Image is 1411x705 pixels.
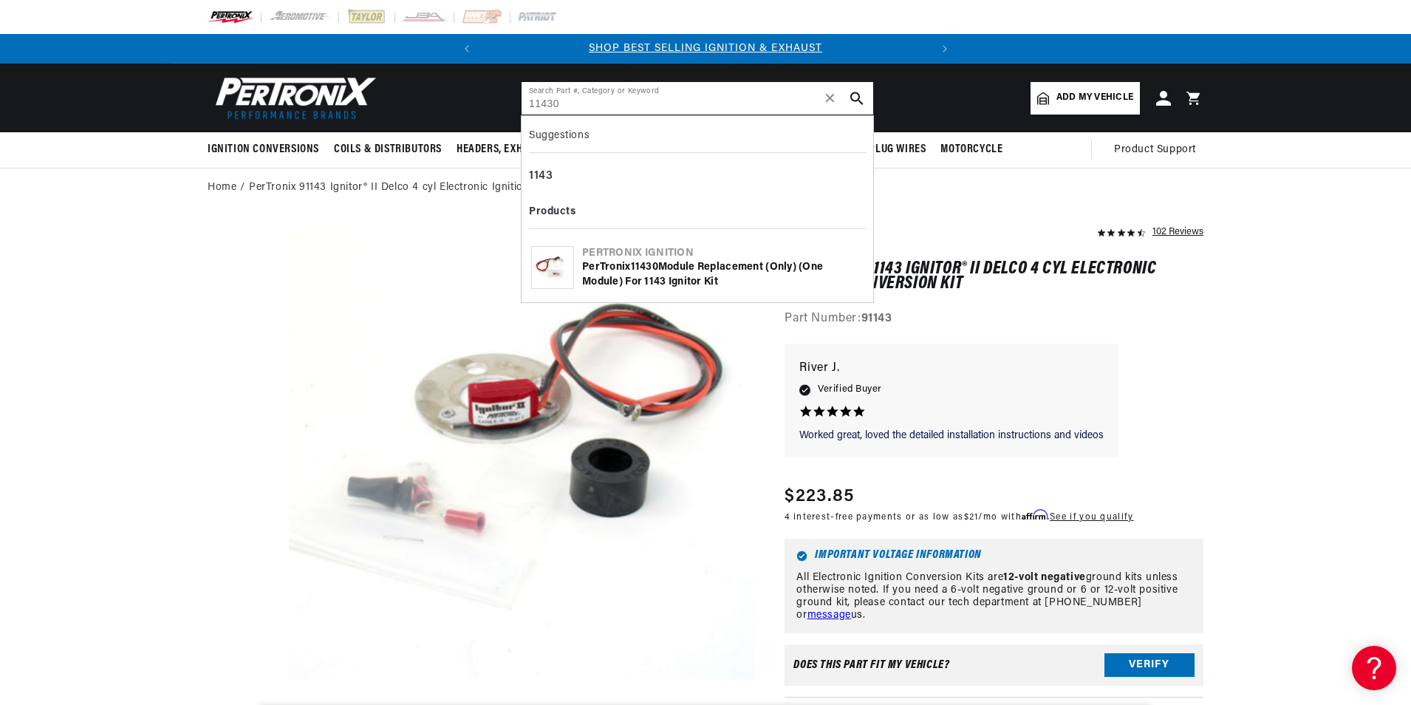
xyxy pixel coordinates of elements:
[452,34,482,64] button: Translation missing: en.sections.announcements.previous_announcement
[327,132,449,167] summary: Coils & Distributors
[1104,653,1195,677] button: Verify
[529,123,866,153] div: Suggestions
[1056,91,1133,105] span: Add my vehicle
[807,610,851,621] a: message
[1050,513,1133,522] a: See if you qualify - Learn more about Affirm Financing (opens in modal)
[1003,572,1086,583] strong: 12-volt negative
[785,483,854,510] span: $223.85
[796,551,1192,562] h6: Important Voltage Information
[482,41,930,57] div: 1 of 2
[208,72,377,123] img: Pertronix
[631,262,658,273] b: 11430
[836,142,926,157] span: Spark Plug Wires
[818,381,881,398] span: Verified Buyer
[930,34,960,64] button: Translation missing: en.sections.announcements.next_announcement
[589,43,822,54] a: SHOP BEST SELLING IGNITION & EXHAUST
[799,429,1104,443] p: Worked great, loved the detailed installation instructions and videos
[933,132,1010,167] summary: Motorcycle
[793,659,949,671] div: Does This part fit My vehicle?
[1152,222,1203,240] div: 102 Reviews
[482,41,930,57] div: Announcement
[785,262,1203,292] h1: PerTronix 91143 Ignitor® II Delco 4 cyl Electronic Ignition Conversion Kit
[208,142,319,157] span: Ignition Conversions
[249,180,606,196] a: PerTronix 91143 Ignitor® II Delco 4 cyl Electronic Ignition Conversion Kit
[522,82,873,115] input: Search Part #, Category or Keyword
[829,132,934,167] summary: Spark Plug Wires
[208,222,755,696] media-gallery: Gallery Viewer
[208,180,236,196] a: Home
[582,260,864,289] div: PerTronix Module replacement (only) (one module) for 1143 Ignitor Kit
[964,513,979,522] span: $21
[529,164,866,189] div: 1143
[799,358,1104,379] p: River J.
[1114,142,1196,158] span: Product Support
[171,34,1240,64] slideshow-component: Translation missing: en.sections.announcements.announcement_bar
[785,510,1133,524] p: 4 interest-free payments or as low as /mo with .
[208,132,327,167] summary: Ignition Conversions
[1022,509,1048,520] span: Affirm
[1114,132,1203,168] summary: Product Support
[1031,82,1140,115] a: Add my vehicle
[861,313,892,324] strong: 91143
[208,180,1203,196] nav: breadcrumbs
[529,206,575,217] b: Products
[940,142,1002,157] span: Motorcycle
[841,82,873,115] button: search button
[449,132,637,167] summary: Headers, Exhausts & Components
[582,246,864,261] div: Pertronix Ignition
[334,142,442,157] span: Coils & Distributors
[785,310,1203,329] div: Part Number:
[796,572,1192,621] p: All Electronic Ignition Conversion Kits are ground kits unless otherwise noted. If you need a 6-v...
[532,247,573,288] img: PerTronix 11430 Module replacement (only) (one module) for 1143 Ignitor Kit
[457,142,629,157] span: Headers, Exhausts & Components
